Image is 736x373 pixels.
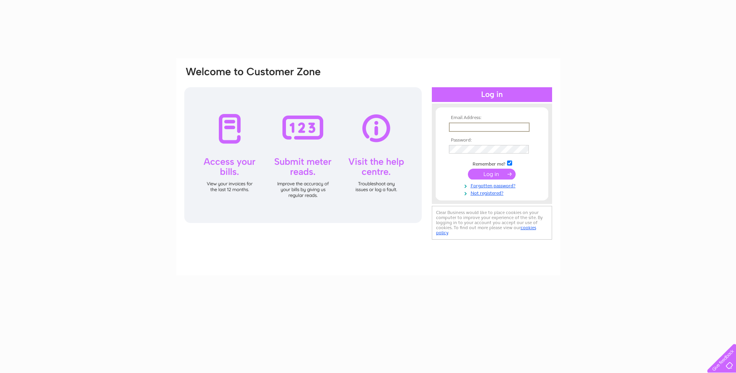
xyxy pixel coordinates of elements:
[449,189,537,196] a: Not registered?
[468,169,516,180] input: Submit
[447,159,537,167] td: Remember me?
[432,206,552,240] div: Clear Business would like to place cookies on your computer to improve your experience of the sit...
[436,225,536,235] a: cookies policy
[447,138,537,143] th: Password:
[447,115,537,121] th: Email Address:
[449,181,537,189] a: Forgotten password?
